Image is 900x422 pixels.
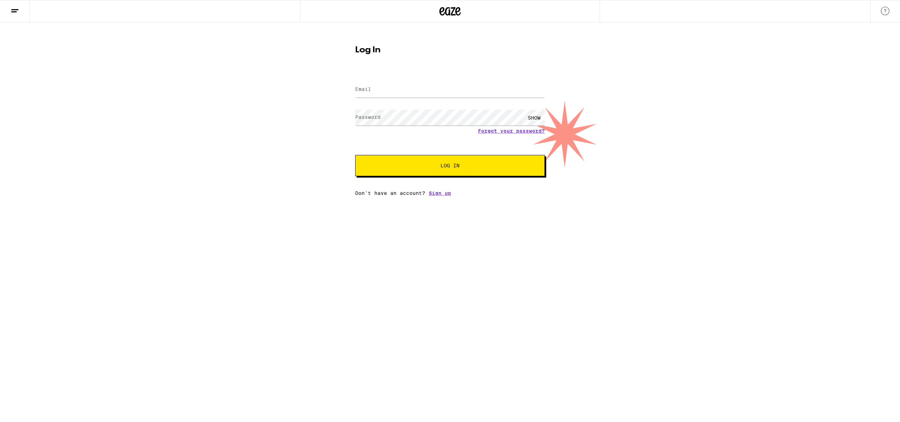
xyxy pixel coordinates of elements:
[355,155,545,176] button: Log In
[355,114,381,120] label: Password
[355,86,371,92] label: Email
[440,163,460,168] span: Log In
[355,46,545,54] h1: Log In
[524,110,545,126] div: SHOW
[478,128,545,134] a: Forgot your password?
[355,82,545,98] input: Email
[355,190,545,196] div: Don't have an account?
[429,190,451,196] a: Sign up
